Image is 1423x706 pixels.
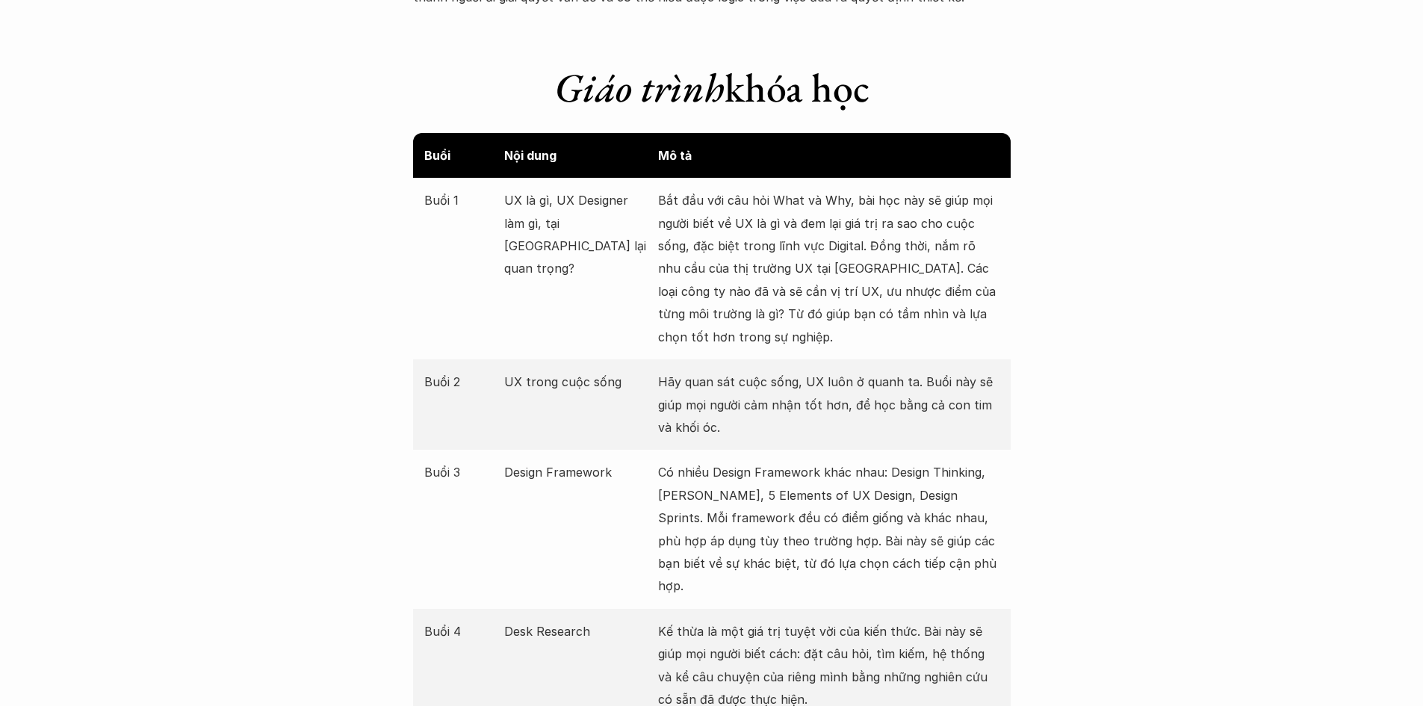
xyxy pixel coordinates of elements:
[504,148,557,163] strong: Nội dung
[504,371,651,393] p: UX trong cuộc sống
[424,620,497,642] p: Buổi 4
[424,148,450,163] strong: Buổi
[424,189,497,211] p: Buổi 1
[554,61,725,114] em: Giáo trình
[658,189,999,348] p: Bắt đầu với câu hỏi What và Why, bài học này sẽ giúp mọi người biết về UX là gì và đem lại giá tr...
[504,189,651,280] p: UX là gì, UX Designer làm gì, tại [GEOGRAPHIC_DATA] lại quan trọng?
[413,64,1011,112] h1: khóa học
[658,371,999,439] p: Hãy quan sát cuộc sống, UX luôn ở quanh ta. Buổi này sẽ giúp mọi người cảm nhận tốt hơn, để học b...
[504,461,651,483] p: Design Framework
[504,620,651,642] p: Desk Research
[424,371,497,393] p: Buổi 2
[658,461,999,597] p: Có nhiều Design Framework khác nhau: Design Thinking, [PERSON_NAME], 5 Elements of UX Design, Des...
[658,148,692,163] strong: Mô tả
[424,461,497,483] p: Buổi 3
